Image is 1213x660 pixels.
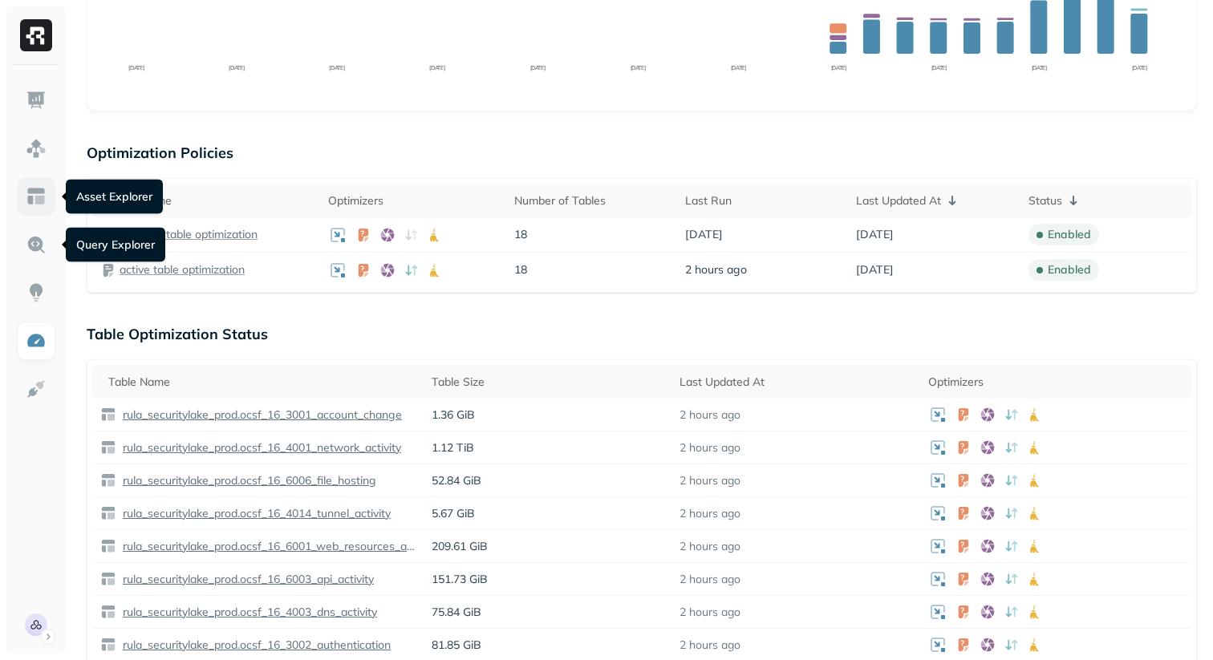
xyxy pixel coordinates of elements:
tspan: [DATE] [229,64,244,71]
p: 2 hours ago [680,407,740,423]
img: Rula [25,613,47,636]
img: Ryft [20,19,52,51]
p: rula_securitylake_prod.ocsf_16_4003_dns_activity [120,605,377,620]
img: Query Explorer [26,234,47,255]
img: table [100,604,116,620]
img: table [100,571,116,587]
a: rula_securitylake_prod.ocsf_16_4003_dns_activity [116,605,377,620]
img: Optimization [26,330,47,351]
p: 209.61 GiB [432,539,663,554]
p: 151.73 GiB [432,572,663,587]
img: Integrations [26,379,47,399]
p: 2 hours ago [680,539,740,554]
p: 2 hours ago [680,638,740,653]
span: [DATE] [856,262,894,277]
p: 81.85 GiB [432,638,663,653]
div: Status [1028,191,1183,210]
p: 1.12 TiB [432,440,663,456]
a: rula_securitylake_prod.ocsf_16_6003_api_activity [116,572,374,587]
tspan: [DATE] [1032,64,1047,71]
a: rula_securitylake_prod.ocsf_16_6006_file_hosting [116,473,376,488]
p: rula_securitylake_prod.ocsf_16_6006_file_hosting [120,473,376,488]
div: Last Updated At [856,191,1013,210]
img: Insights [26,282,47,303]
div: Query Explorer [66,228,165,262]
a: archived table optimization [120,227,258,242]
tspan: [DATE] [429,64,444,71]
tspan: [DATE] [831,64,846,71]
div: Table Name [108,375,416,390]
a: active table optimization [120,262,245,277]
p: Table Optimization Status [87,325,1197,343]
tspan: [DATE] [931,64,947,71]
div: Table Size [432,375,663,390]
p: rula_securitylake_prod.ocsf_16_6003_api_activity [120,572,374,587]
p: 75.84 GiB [432,605,663,620]
img: table [100,505,116,521]
tspan: [DATE] [1132,64,1147,71]
img: table [100,538,116,554]
div: Last Updated At [680,375,911,390]
img: table [100,439,116,456]
img: Dashboard [26,90,47,111]
p: rula_securitylake_prod.ocsf_16_3001_account_change [120,407,402,423]
p: enabled [1048,227,1091,242]
p: rula_securitylake_prod.ocsf_16_3002_authentication [120,638,391,653]
span: [DATE] [856,227,894,242]
p: rula_securitylake_prod.ocsf_16_6001_web_resources_activity [120,539,416,554]
div: Optimizers [928,375,1183,390]
img: Asset Explorer [26,186,47,207]
div: Policy Name [108,193,312,209]
span: 2 hours ago [685,262,747,277]
img: table [100,407,116,423]
tspan: [DATE] [631,64,646,71]
div: Last Run [685,193,840,209]
tspan: [DATE] [329,64,344,71]
p: Optimization Policies [87,144,1197,162]
a: rula_securitylake_prod.ocsf_16_3002_authentication [116,638,391,653]
img: table [100,637,116,653]
a: rula_securitylake_prod.ocsf_16_4001_network_activity [116,440,401,456]
p: rula_securitylake_prod.ocsf_16_4014_tunnel_activity [120,506,391,521]
p: 18 [514,227,669,242]
div: Number of Tables [514,193,669,209]
p: rula_securitylake_prod.ocsf_16_4001_network_activity [120,440,401,456]
div: Asset Explorer [66,180,163,214]
a: rula_securitylake_prod.ocsf_16_6001_web_resources_activity [116,539,416,554]
a: rula_securitylake_prod.ocsf_16_3001_account_change [116,407,402,423]
p: 2 hours ago [680,440,740,456]
p: 2 hours ago [680,572,740,587]
tspan: [DATE] [731,64,746,71]
p: 18 [514,262,669,277]
p: 2 hours ago [680,506,740,521]
span: [DATE] [685,227,723,242]
div: Optimizers [328,193,499,209]
tspan: [DATE] [530,64,546,71]
p: 2 hours ago [680,605,740,620]
p: 2 hours ago [680,473,740,488]
p: 5.67 GiB [432,506,663,521]
p: enabled [1048,262,1091,277]
img: Assets [26,138,47,159]
p: 1.36 GiB [432,407,663,423]
img: table [100,472,116,488]
a: rula_securitylake_prod.ocsf_16_4014_tunnel_activity [116,506,391,521]
tspan: [DATE] [128,64,144,71]
p: 52.84 GiB [432,473,663,488]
